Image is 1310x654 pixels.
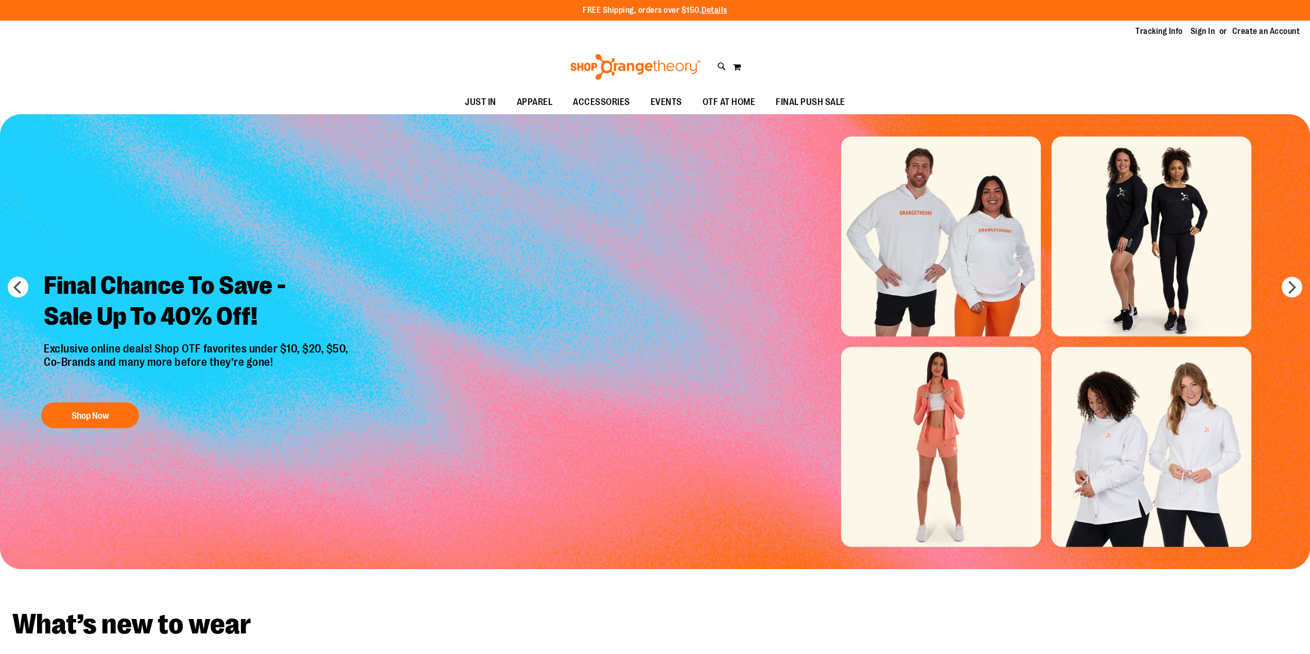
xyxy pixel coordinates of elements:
[563,91,640,114] a: ACCESSORIES
[702,6,727,15] a: Details
[640,91,692,114] a: EVENTS
[776,91,845,114] span: FINAL PUSH SALE
[692,91,766,114] a: OTF AT HOME
[36,342,359,393] p: Exclusive online deals! Shop OTF favorites under $10, $20, $50, Co-Brands and many more before th...
[36,262,359,342] h2: Final Chance To Save - Sale Up To 40% Off!
[36,262,359,434] a: Final Chance To Save -Sale Up To 40% Off! Exclusive online deals! Shop OTF favorites under $10, $...
[12,610,1298,639] h2: What’s new to wear
[1136,26,1183,37] a: Tracking Info
[583,5,727,16] p: FREE Shipping, orders over $150.
[651,91,682,114] span: EVENTS
[703,91,756,114] span: OTF AT HOME
[573,91,630,114] span: ACCESSORIES
[41,403,139,429] button: Shop Now
[569,54,702,80] img: Shop Orangetheory
[1191,26,1215,37] a: Sign In
[8,277,28,297] button: prev
[465,91,496,114] span: JUST IN
[455,91,506,114] a: JUST IN
[506,91,563,114] a: APPAREL
[517,91,553,114] span: APPAREL
[1282,277,1302,297] button: next
[1232,26,1300,37] a: Create an Account
[765,91,855,114] a: FINAL PUSH SALE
